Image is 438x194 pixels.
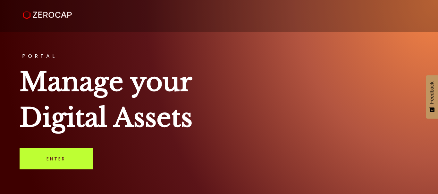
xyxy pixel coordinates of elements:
[20,148,93,169] a: Enter
[426,75,438,119] button: Feedback - Show survey
[20,64,419,136] h1: Manage your Digital Assets
[23,11,72,19] img: ZeroCap
[20,54,419,59] h3: PORTAL
[429,81,435,104] span: Feedback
